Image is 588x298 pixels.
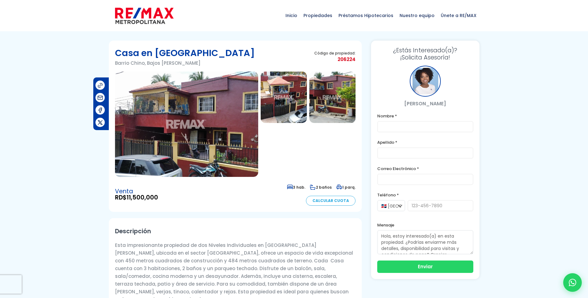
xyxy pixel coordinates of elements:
[377,230,473,254] textarea: Hola, estoy interesado(a) en esta propiedad. ¿Podrías enviarme más detalles, disponibilidad para ...
[314,51,356,55] span: Código de propiedad:
[377,138,473,146] label: Apellido *
[377,261,473,273] button: Enviar
[310,185,332,190] span: 2 baños
[377,165,473,173] label: Correo Electrónico *
[115,59,255,67] p: Barrio Chino, Bajos [PERSON_NAME]
[306,196,356,206] a: Calcular Cuota
[300,6,335,25] span: Propiedades
[115,188,158,195] span: Venta
[97,82,104,89] img: Compartir
[377,47,473,54] span: ¿Estás Interesado(a)?
[115,7,174,25] img: remax-metropolitana-logo
[377,47,473,61] h3: ¡Solicita Asesoría!
[115,195,158,201] span: RD$
[97,119,104,126] img: Compartir
[377,191,473,199] label: Teléfono *
[115,224,356,238] h2: Descripción
[377,221,473,229] label: Mensaje
[336,185,356,190] span: 1 parq.
[115,47,255,59] h1: Casa en [GEOGRAPHIC_DATA]
[314,55,356,63] span: 206224
[115,72,258,177] img: Casa en Barrio Chino
[410,66,441,97] div: Claudia Tejada
[287,185,305,190] span: 3 hab.
[377,100,473,107] p: [PERSON_NAME]
[97,94,104,101] img: Compartir
[408,200,473,211] input: 123-456-7890
[97,107,104,113] img: Compartir
[309,72,356,123] img: Casa en Barrio Chino
[335,6,396,25] span: Préstamos Hipotecarios
[261,72,307,123] img: Casa en Barrio Chino
[438,6,480,25] span: Únete a RE/MAX
[126,193,158,202] span: 11,500,000
[377,112,473,120] label: Nombre *
[282,6,300,25] span: Inicio
[396,6,438,25] span: Nuestro equipo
